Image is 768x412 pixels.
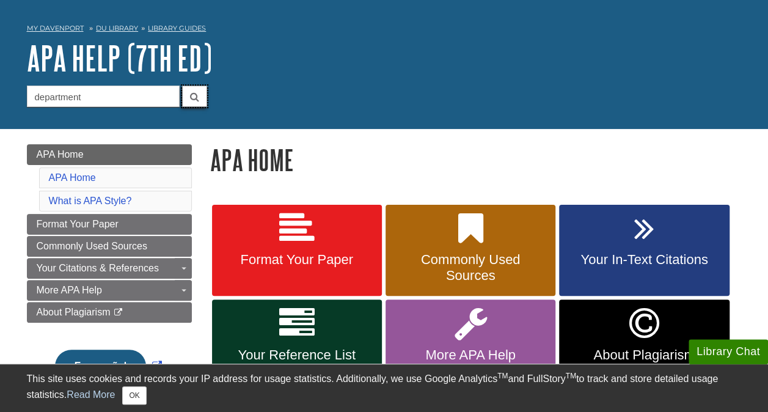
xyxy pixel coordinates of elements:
a: Your Citations & References [27,258,192,279]
span: More APA Help [395,347,546,363]
sup: TM [566,372,576,380]
div: This site uses cookies and records your IP address for usage statistics. Additionally, we use Goo... [27,372,742,405]
a: About Plagiarism [27,302,192,323]
a: APA Home [49,172,96,183]
a: More APA Help [386,300,555,393]
div: Guide Page Menu [27,144,192,403]
a: Read More [67,389,115,400]
a: Library Guides [148,24,206,32]
span: About Plagiarism [568,347,720,363]
a: APA Help (7th Ed) [27,39,212,77]
button: En español [55,350,146,383]
span: Your In-Text Citations [568,252,720,268]
a: Link opens in new window [52,361,165,371]
a: My Davenport [27,23,84,34]
span: APA Home [37,149,84,160]
a: DU Library [96,24,138,32]
a: More APA Help [27,280,192,301]
input: Search DU's APA Guide [27,86,180,107]
span: More APA Help [37,285,102,295]
a: Commonly Used Sources [27,236,192,257]
span: Commonly Used Sources [37,241,147,251]
span: Format Your Paper [37,219,119,229]
a: Format Your Paper [27,214,192,235]
a: What is APA Style? [49,196,132,206]
a: Link opens in new window [559,300,729,393]
a: APA Home [27,144,192,165]
nav: breadcrumb [27,20,742,40]
a: Commonly Used Sources [386,205,555,296]
a: Format Your Paper [212,205,382,296]
sup: TM [497,372,508,380]
button: Library Chat [689,339,768,364]
span: Commonly Used Sources [395,252,546,284]
a: Your Reference List [212,300,382,393]
span: Your Reference List [221,347,373,363]
a: Your In-Text Citations [559,205,729,296]
span: Format Your Paper [221,252,373,268]
i: This link opens in a new window [113,309,123,317]
button: Close [122,386,146,405]
span: About Plagiarism [37,307,111,317]
h1: APA Home [210,144,742,175]
span: Your Citations & References [37,263,159,273]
